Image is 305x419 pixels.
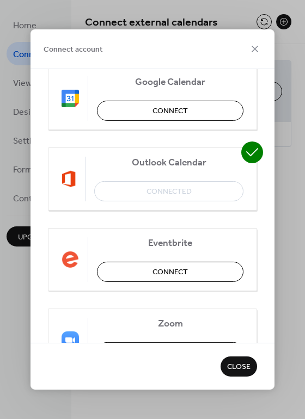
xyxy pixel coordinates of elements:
span: Eventbrite [97,238,243,249]
span: Connect [152,267,188,278]
span: Outlook Calendar [94,157,243,169]
button: Connect [97,101,243,121]
span: Connect account [44,44,103,56]
img: eventbrite [62,251,79,268]
span: Zoom [97,318,243,330]
span: Google Calendar [97,77,243,88]
img: outlook [62,170,76,188]
img: google [62,90,79,107]
span: Connect [152,106,188,117]
button: Connect [97,262,243,282]
img: zoom [62,331,79,349]
button: Close [221,356,257,377]
span: Close [227,362,251,373]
